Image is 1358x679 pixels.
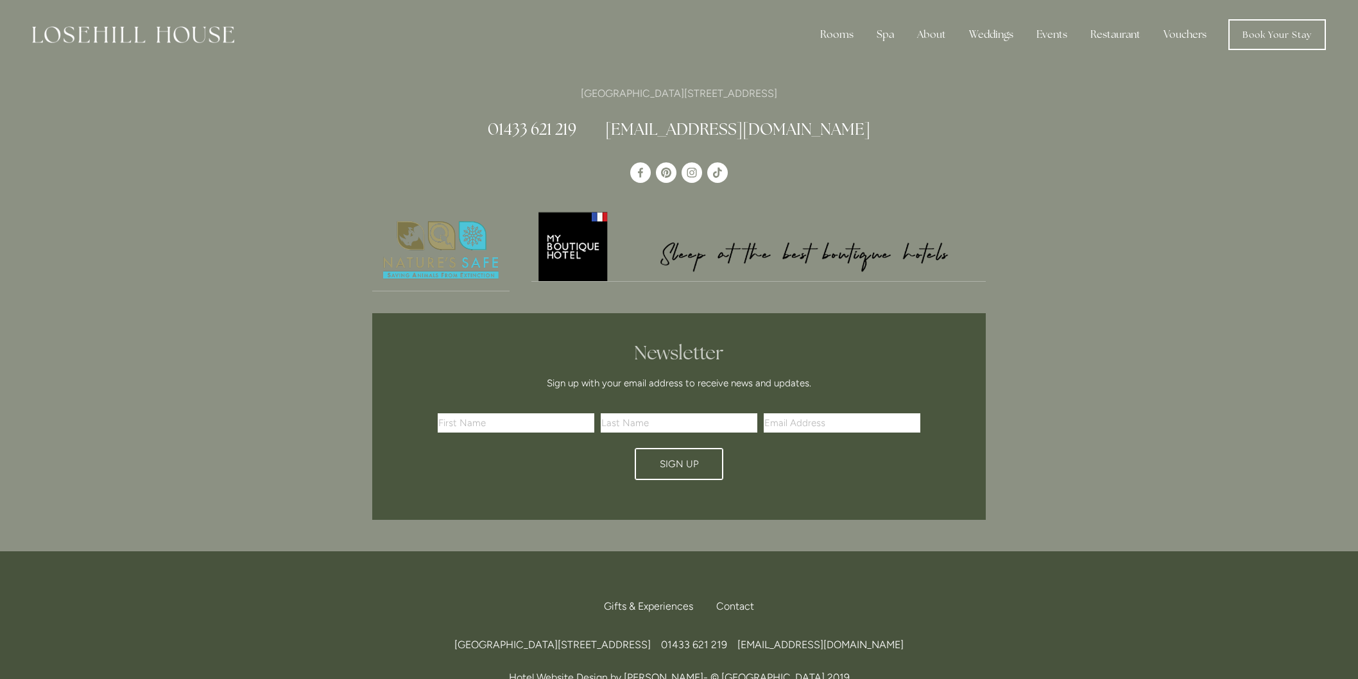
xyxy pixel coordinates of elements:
input: First Name [438,413,594,433]
div: About [907,22,956,47]
img: My Boutique Hotel - Logo [531,210,986,281]
img: Losehill House [32,26,234,43]
a: TikTok [707,162,728,183]
div: Contact [706,592,754,621]
button: Sign Up [635,448,723,480]
p: Sign up with your email address to receive news and updates. [442,375,916,391]
a: [EMAIL_ADDRESS][DOMAIN_NAME] [605,119,870,139]
a: Vouchers [1153,22,1217,47]
span: 01433 621 219 [661,639,727,651]
div: Rooms [810,22,864,47]
input: Email Address [764,413,920,433]
a: Book Your Stay [1228,19,1326,50]
a: Losehill House Hotel & Spa [630,162,651,183]
span: Gifts & Experiences [604,600,693,612]
a: Instagram [682,162,702,183]
a: Gifts & Experiences [604,592,703,621]
a: 01433 621 219 [488,119,576,139]
a: Pinterest [656,162,676,183]
a: My Boutique Hotel - Logo [531,210,986,282]
div: Spa [866,22,904,47]
img: Nature's Safe - Logo [372,210,510,291]
span: [GEOGRAPHIC_DATA][STREET_ADDRESS] [454,639,651,651]
div: Events [1026,22,1078,47]
span: Sign Up [660,458,699,470]
p: [GEOGRAPHIC_DATA][STREET_ADDRESS] [372,85,986,102]
div: Restaurant [1080,22,1151,47]
a: [EMAIL_ADDRESS][DOMAIN_NAME] [737,639,904,651]
div: Weddings [959,22,1024,47]
h2: Newsletter [442,341,916,365]
input: Last Name [601,413,757,433]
